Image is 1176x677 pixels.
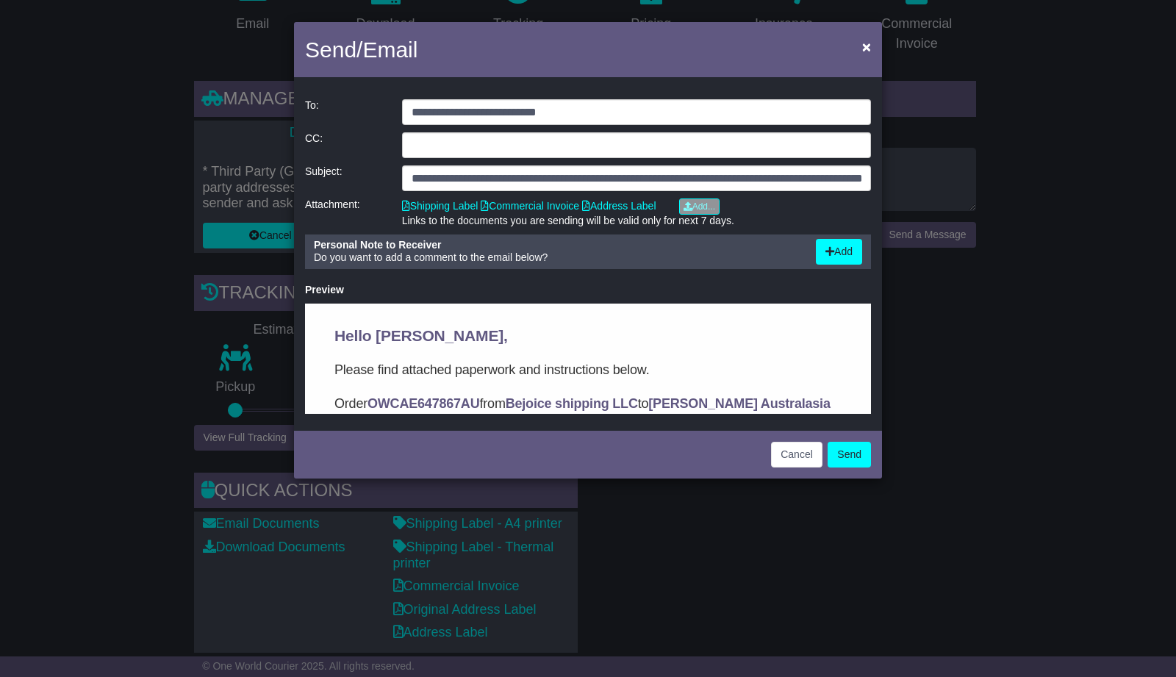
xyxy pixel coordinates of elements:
strong: Bejoice shipping LLC [201,93,333,107]
button: Send [828,442,871,468]
h4: Send/Email [305,33,417,66]
div: Preview [305,284,871,296]
p: Please find attached paperwork and instructions below. [29,56,537,76]
div: To: [298,99,395,125]
button: Close [855,32,878,62]
a: Shipping Label [402,200,478,212]
a: Commercial Invoice [481,200,579,212]
div: Attachment: [298,198,395,227]
button: Cancel [771,442,822,468]
button: Add [816,239,862,265]
span: × [862,38,871,55]
a: Add... [679,198,720,215]
span: Hello [PERSON_NAME], [29,24,203,40]
div: Subject: [298,165,395,191]
div: CC: [298,132,395,158]
strong: OWCAE647867AU [62,93,174,107]
div: Personal Note to Receiver [314,239,801,251]
a: Address Label [582,200,656,212]
strong: [PERSON_NAME] Australasia Pty Ltd [29,93,526,128]
div: Links to the documents you are sending will be valid only for next 7 days. [402,215,871,227]
p: Order from to . In this email you’ll find important information about your order, and what you ne... [29,90,537,151]
div: Do you want to add a comment to the email below? [306,239,808,265]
